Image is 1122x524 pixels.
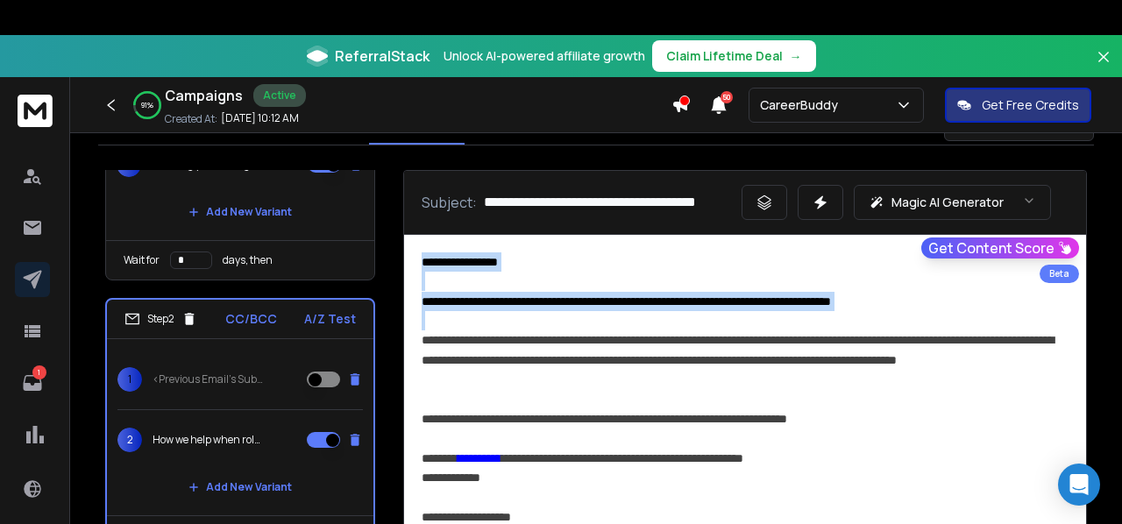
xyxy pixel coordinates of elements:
div: Active [253,84,306,107]
button: Magic AI Generator [854,185,1051,220]
p: CareerBuddy [760,96,845,114]
p: Magic AI Generator [891,194,1004,211]
p: <Previous Email's Subject> [153,372,265,386]
p: How we help when roles get hard to fill [153,433,265,447]
p: 1 [32,365,46,379]
p: Get Free Credits [982,96,1079,114]
div: Open Intercom Messenger [1058,464,1100,506]
span: 50 [721,91,733,103]
p: Created At: [165,112,217,126]
button: Add New Variant [174,470,306,505]
span: 2 [117,428,142,452]
a: 1 [15,365,50,400]
span: → [790,47,802,65]
h1: Campaigns [165,85,243,106]
button: Claim Lifetime Deal→ [652,40,816,72]
p: Subject: [422,192,477,213]
p: CC/BCC [225,310,277,328]
button: Get Content Score [921,237,1079,258]
p: days, then [223,253,273,267]
div: Step 2 [124,311,197,327]
button: Close banner [1092,46,1115,88]
p: 91 % [141,100,153,110]
p: A/Z Test [304,310,356,328]
span: ReferralStack [335,46,430,67]
span: 1 [117,367,142,392]
div: Beta [1040,265,1079,283]
button: Get Free Credits [945,88,1091,123]
button: Add New Variant [174,195,306,230]
p: Unlock AI-powered affiliate growth [444,47,645,65]
p: [DATE] 10:12 AM [221,111,299,125]
p: Wait for [124,253,160,267]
